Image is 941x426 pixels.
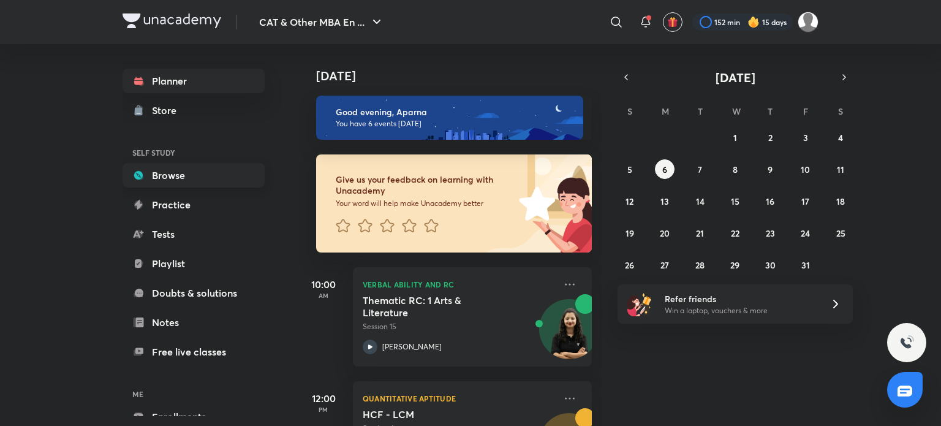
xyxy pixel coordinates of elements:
[620,191,640,211] button: October 12, 2025
[123,222,265,246] a: Tests
[382,341,442,352] p: [PERSON_NAME]
[123,251,265,276] a: Playlist
[725,127,745,147] button: October 1, 2025
[363,277,555,292] p: Verbal Ability and RC
[747,16,760,28] img: streak
[760,223,780,243] button: October 23, 2025
[831,191,850,211] button: October 18, 2025
[663,12,682,32] button: avatar
[803,132,808,143] abbr: October 3, 2025
[123,310,265,335] a: Notes
[123,281,265,305] a: Doubts & solutions
[363,391,555,406] p: Quantitative Aptitude
[620,159,640,179] button: October 5, 2025
[299,391,348,406] h5: 12:00
[796,223,815,243] button: October 24, 2025
[477,154,592,253] img: feedback_image
[625,227,634,239] abbr: October 19, 2025
[662,164,667,175] abbr: October 6, 2025
[316,96,583,140] img: evening
[660,227,670,239] abbr: October 20, 2025
[123,13,221,28] img: Company Logo
[730,259,739,271] abbr: October 29, 2025
[299,277,348,292] h5: 10:00
[760,127,780,147] button: October 2, 2025
[123,192,265,217] a: Practice
[540,306,599,365] img: Avatar
[798,12,818,32] img: Aparna Dubey
[731,227,739,239] abbr: October 22, 2025
[831,159,850,179] button: October 11, 2025
[123,13,221,31] a: Company Logo
[123,340,265,364] a: Free live classes
[836,227,845,239] abbr: October 25, 2025
[733,132,737,143] abbr: October 1, 2025
[725,191,745,211] button: October 15, 2025
[801,164,810,175] abbr: October 10, 2025
[123,142,265,163] h6: SELF STUDY
[690,255,710,275] button: October 28, 2025
[625,259,634,271] abbr: October 26, 2025
[803,105,808,117] abbr: Friday
[766,196,774,207] abbr: October 16, 2025
[725,159,745,179] button: October 8, 2025
[836,196,845,207] abbr: October 18, 2025
[655,191,675,211] button: October 13, 2025
[695,259,705,271] abbr: October 28, 2025
[731,196,739,207] abbr: October 15, 2025
[627,292,652,316] img: referral
[665,292,815,305] h6: Refer friends
[363,408,515,420] h5: HCF - LCM
[768,132,773,143] abbr: October 2, 2025
[796,127,815,147] button: October 3, 2025
[123,163,265,188] a: Browse
[316,69,604,83] h4: [DATE]
[796,255,815,275] button: October 31, 2025
[252,10,391,34] button: CAT & Other MBA En ...
[336,107,572,118] h6: Good evening, Aparna
[665,305,815,316] p: Win a laptop, vouchers & more
[655,255,675,275] button: October 27, 2025
[716,69,755,86] span: [DATE]
[299,406,348,413] p: PM
[336,199,515,208] p: Your word will help make Unacademy better
[123,98,265,123] a: Store
[696,227,704,239] abbr: October 21, 2025
[801,227,810,239] abbr: October 24, 2025
[796,191,815,211] button: October 17, 2025
[765,259,776,271] abbr: October 30, 2025
[698,105,703,117] abbr: Tuesday
[655,159,675,179] button: October 6, 2025
[667,17,678,28] img: avatar
[899,335,914,350] img: ttu
[725,255,745,275] button: October 29, 2025
[801,196,809,207] abbr: October 17, 2025
[837,164,844,175] abbr: October 11, 2025
[336,174,515,196] h6: Give us your feedback on learning with Unacademy
[152,103,184,118] div: Store
[655,223,675,243] button: October 20, 2025
[625,196,633,207] abbr: October 12, 2025
[831,127,850,147] button: October 4, 2025
[690,191,710,211] button: October 14, 2025
[838,132,843,143] abbr: October 4, 2025
[620,255,640,275] button: October 26, 2025
[363,321,555,332] p: Session 15
[768,164,773,175] abbr: October 9, 2025
[123,384,265,405] h6: ME
[768,105,773,117] abbr: Thursday
[733,164,738,175] abbr: October 8, 2025
[760,255,780,275] button: October 30, 2025
[690,223,710,243] button: October 21, 2025
[660,196,669,207] abbr: October 13, 2025
[760,191,780,211] button: October 16, 2025
[796,159,815,179] button: October 10, 2025
[766,227,775,239] abbr: October 23, 2025
[635,69,836,86] button: [DATE]
[760,159,780,179] button: October 9, 2025
[801,259,810,271] abbr: October 31, 2025
[696,196,705,207] abbr: October 14, 2025
[660,259,669,271] abbr: October 27, 2025
[662,105,669,117] abbr: Monday
[690,159,710,179] button: October 7, 2025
